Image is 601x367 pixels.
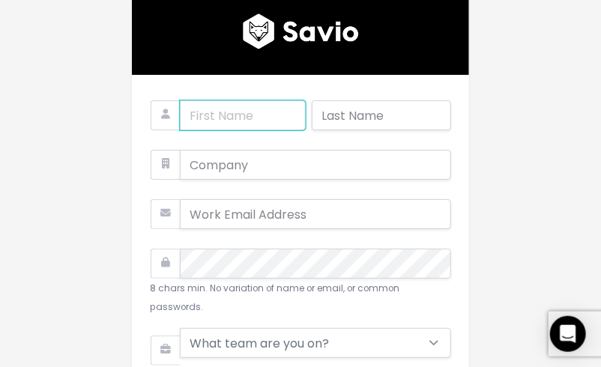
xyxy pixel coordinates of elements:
input: First Name [180,100,306,130]
div: Open Intercom Messenger [550,316,586,352]
input: Work Email Address [180,199,451,229]
input: Company [180,150,451,180]
small: 8 chars min. No variation of name or email, or common passwords. [150,282,399,313]
input: Last Name [312,100,451,130]
img: logo600x187.a314fd40982d.png [243,13,359,49]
